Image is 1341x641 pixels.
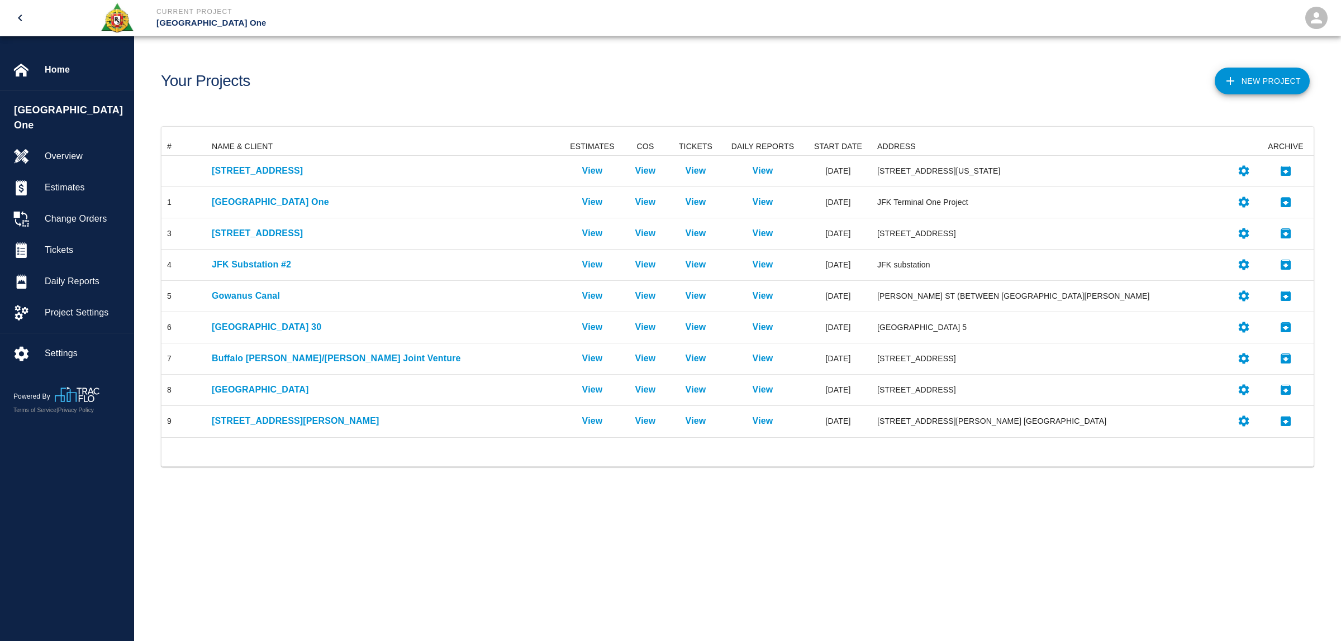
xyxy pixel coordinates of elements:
[635,352,656,365] a: View
[1233,347,1255,370] button: Settings
[753,164,773,178] a: View
[161,72,250,90] h1: Your Projects
[686,258,706,271] a: View
[635,414,656,428] a: View
[45,63,125,76] span: Home
[167,322,172,333] div: 6
[635,195,656,209] a: View
[753,227,773,240] a: View
[635,164,656,178] a: View
[167,228,172,239] div: 3
[45,150,125,163] span: Overview
[212,227,559,240] a: [STREET_ADDRESS]
[753,289,773,303] p: View
[686,414,706,428] a: View
[156,17,731,30] p: [GEOGRAPHIC_DATA] One
[582,195,603,209] a: View
[877,290,1224,302] div: [PERSON_NAME] ST (BETWEEN [GEOGRAPHIC_DATA][PERSON_NAME]
[635,258,656,271] a: View
[212,195,559,209] p: [GEOGRAPHIC_DATA] One
[45,347,125,360] span: Settings
[570,137,615,155] div: ESTIMATES
[1233,222,1255,245] button: Settings
[635,289,656,303] p: View
[56,407,58,413] span: |
[872,137,1230,155] div: ADDRESS
[753,195,773,209] p: View
[582,352,603,365] a: View
[55,387,99,402] img: TracFlo
[582,383,603,396] a: View
[877,384,1224,395] div: [STREET_ADDRESS]
[212,258,559,271] a: JFK Substation #2
[805,187,872,218] div: [DATE]
[167,259,172,270] div: 4
[45,275,125,288] span: Daily Reports
[582,414,603,428] a: View
[582,289,603,303] a: View
[805,281,872,312] div: [DATE]
[1233,316,1255,338] button: Settings
[14,103,128,133] span: [GEOGRAPHIC_DATA] One
[212,352,559,365] a: Buffalo [PERSON_NAME]/[PERSON_NAME] Joint Venture
[686,289,706,303] a: View
[100,2,134,34] img: Roger & Sons Concrete
[167,384,172,395] div: 8
[805,406,872,437] div: [DATE]
[686,352,706,365] a: View
[679,137,712,155] div: TICKETS
[877,353,1224,364] div: [STREET_ADDRESS]
[877,165,1224,176] div: [STREET_ADDRESS][US_STATE]
[686,227,706,240] a: View
[167,353,172,364] div: 7
[620,137,670,155] div: COS
[167,137,172,155] div: #
[1233,253,1255,276] button: Settings
[564,137,620,155] div: ESTIMATES
[753,352,773,365] a: View
[805,250,872,281] div: [DATE]
[686,195,706,209] a: View
[212,320,559,334] a: [GEOGRAPHIC_DATA] 30
[582,258,603,271] p: View
[753,320,773,334] a: View
[805,137,872,155] div: START DATE
[1233,379,1255,401] button: Settings
[1285,587,1341,641] iframe: Chat Widget
[805,375,872,406] div: [DATE]
[582,320,603,334] a: View
[212,414,559,428] a: [STREET_ADDRESS][PERSON_NAME]
[212,289,559,303] p: Gowanus Canal
[686,320,706,334] p: View
[212,137,273,155] div: NAME & CLIENT
[212,164,559,178] p: [STREET_ADDRESS]
[753,414,773,428] a: View
[635,227,656,240] a: View
[1233,410,1255,432] button: Settings
[686,164,706,178] a: View
[212,383,559,396] p: [GEOGRAPHIC_DATA]
[58,407,94,413] a: Privacy Policy
[582,227,603,240] a: View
